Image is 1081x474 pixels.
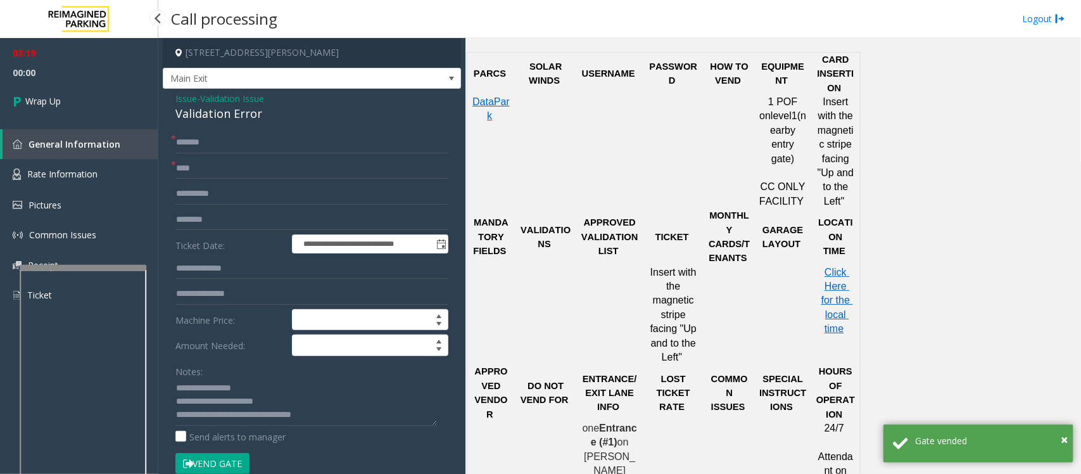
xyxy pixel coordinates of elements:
span: Main Exit [163,68,401,89]
span: APPROVED VALIDATION LIST [581,217,641,256]
h4: [STREET_ADDRESS][PERSON_NAME] [163,38,461,68]
span: 24/7 [825,423,844,433]
img: logout [1055,12,1065,25]
span: Common Issues [29,229,96,241]
img: 'icon' [13,290,21,301]
label: Ticket Date: [172,234,289,253]
h3: Call processing [165,3,284,34]
span: SOLAR WINDS [529,61,564,86]
span: level [771,110,792,121]
span: GARAGE LAYOUT [762,225,806,249]
label: Send alerts to manager [175,430,286,444]
a: General Information [3,129,158,159]
span: EQUIPMENT [762,61,805,86]
span: Decrease value [430,320,448,330]
span: Insert with the magnetic stripe facing "Up and to the Left" [650,267,700,362]
label: Notes: [175,361,203,378]
a: Logout [1022,12,1065,25]
img: 'icon' [13,169,21,180]
span: Issue [175,92,197,105]
span: Decrease value [430,345,448,355]
span: TICKET [655,232,689,242]
span: Validation Issue [200,92,264,105]
span: HOW TO VEND [711,61,751,86]
div: Gate vended [915,434,1064,447]
img: 'icon' [13,261,22,269]
span: Toggle popup [434,235,448,253]
span: COMMON ISSUES [711,374,748,413]
span: USERNAME [582,68,635,79]
span: DO NOT VEND FOR [521,381,569,405]
span: - [197,93,264,105]
span: CARD INSERTION [818,54,854,93]
span: Rate Information [27,168,98,180]
div: Validation Error [175,105,448,122]
span: Wrap Up [25,94,61,108]
span: ENTRANCE/EXIT LANE INFO [583,374,637,413]
span: MANDATORY FIELDS [473,217,508,256]
span: PARCS [474,68,506,79]
img: 'icon' [13,201,22,209]
img: 'icon' [13,230,23,240]
a: Click Here for the local time [821,267,853,335]
span: CC ONLY FACILITY [759,181,808,206]
span: Increase value [430,310,448,320]
label: Machine Price: [172,309,289,331]
span: PASSWORD [649,61,697,86]
span: Receipt [28,259,58,271]
span: × [1061,431,1068,448]
label: Amount Needed: [172,335,289,356]
span: Increase value [430,335,448,345]
span: LOCATION TIME [818,217,853,256]
span: (nearby entry gate) [770,110,806,163]
button: Close [1061,430,1068,449]
span: LOST TICKET RATE [657,374,693,413]
span: #1) [603,437,617,447]
span: one [583,423,600,433]
span: VALIDATIONS [521,225,571,249]
span: Pictures [28,199,61,211]
img: 'icon' [13,139,22,149]
span: 1 [792,110,797,121]
span: General Information [28,138,120,150]
span: SPECIAL INSTRUCTIONS [759,374,806,413]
